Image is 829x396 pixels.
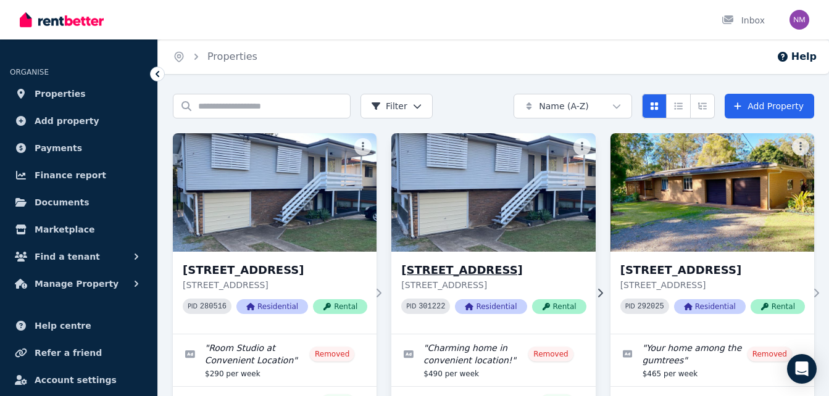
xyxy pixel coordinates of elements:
[625,303,635,310] small: PID
[10,271,148,296] button: Manage Property
[10,313,148,338] a: Help centre
[173,133,377,334] a: 65 Old Gympie Road, Kallangur[STREET_ADDRESS][STREET_ADDRESS]PID 280516ResidentialRental
[236,299,308,314] span: Residential
[183,262,367,279] h3: [STREET_ADDRESS]
[200,302,227,311] code: 280516
[690,94,715,118] button: Expanded list view
[638,302,664,311] code: 292025
[188,303,198,310] small: PID
[792,138,809,155] button: More options
[35,168,106,183] span: Finance report
[642,94,715,118] div: View options
[10,217,148,242] a: Marketplace
[391,133,595,334] a: 65 Old Gympie Road, Kallangur[STREET_ADDRESS][STREET_ADDRESS]PID 301222ResidentialRental
[360,94,433,118] button: Filter
[10,81,148,106] a: Properties
[10,368,148,392] a: Account settings
[10,68,49,76] span: ORGANISE
[514,94,632,118] button: Name (A-Z)
[35,345,102,360] span: Refer a friend
[35,113,99,128] span: Add property
[642,94,667,118] button: Card view
[35,195,90,210] span: Documents
[725,94,814,118] a: Add Property
[532,299,586,314] span: Rental
[610,334,814,386] a: Edit listing: Your home among the gumtrees
[10,244,148,269] button: Find a tenant
[787,354,817,384] div: Open Intercom Messenger
[10,136,148,160] a: Payments
[371,100,407,112] span: Filter
[666,94,691,118] button: Compact list view
[173,133,377,252] img: 65 Old Gympie Road, Kallangur
[401,279,586,291] p: [STREET_ADDRESS]
[610,133,814,252] img: 239 Teddington Road, Tinana
[674,299,746,314] span: Residential
[10,340,148,365] a: Refer a friend
[419,302,445,311] code: 301222
[455,299,527,314] span: Residential
[183,279,367,291] p: [STREET_ADDRESS]
[10,109,148,133] a: Add property
[207,51,257,62] a: Properties
[10,163,148,188] a: Finance report
[573,138,591,155] button: More options
[35,141,82,155] span: Payments
[35,249,100,264] span: Find a tenant
[620,262,805,279] h3: [STREET_ADDRESS]
[401,262,586,279] h3: [STREET_ADDRESS]
[10,190,148,215] a: Documents
[610,133,814,334] a: 239 Teddington Road, Tinana[STREET_ADDRESS][STREET_ADDRESS]PID 292025ResidentialRental
[789,10,809,30] img: Norberto Micozzi
[35,318,91,333] span: Help centre
[35,86,86,101] span: Properties
[406,303,416,310] small: PID
[173,334,377,386] a: Edit listing: Room Studio at Convenient Location
[722,14,765,27] div: Inbox
[354,138,372,155] button: More options
[620,279,805,291] p: [STREET_ADDRESS]
[158,39,272,74] nav: Breadcrumb
[777,49,817,64] button: Help
[35,373,117,387] span: Account settings
[751,299,805,314] span: Rental
[539,100,589,112] span: Name (A-Z)
[386,130,601,255] img: 65 Old Gympie Road, Kallangur
[35,276,119,291] span: Manage Property
[391,334,595,386] a: Edit listing: Charming home in convenient location!
[313,299,367,314] span: Rental
[35,222,94,237] span: Marketplace
[20,10,104,29] img: RentBetter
